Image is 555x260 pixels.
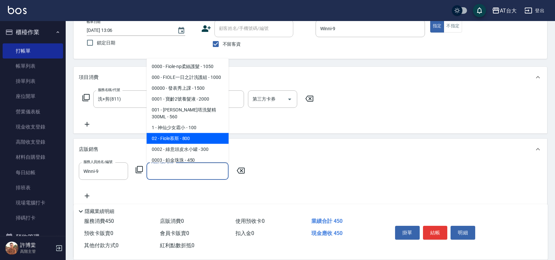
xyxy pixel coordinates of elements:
a: 座位開單 [3,89,63,104]
input: YYYY/MM/DD hh:mm [87,25,171,36]
button: save [473,4,486,17]
a: 現場電腦打卡 [3,195,63,210]
label: 服務名稱/代號 [98,87,120,92]
p: 項目消費 [79,74,99,81]
span: 0000 - Fiole-np柔絲護髮 - 1050 [146,61,229,72]
a: 現金收支登錄 [3,119,63,134]
span: 0002 - 綠意頭皮水小罐 - 300 [146,144,229,154]
a: 高階收支登錄 [3,134,63,150]
span: 紅利點數折抵 0 [160,242,194,248]
p: 店販銷售 [79,146,99,153]
span: 0003 - 鉑金珠珠 - 450 [146,154,229,165]
a: 每日結帳 [3,165,63,180]
img: Person [5,242,18,255]
span: 不留客資 [223,41,241,48]
span: 服務消費 450 [84,218,114,224]
span: 店販消費 0 [160,218,184,224]
span: 000 - FIOLE一日之計洗護組 - 1000 [146,72,229,83]
span: 鎖定日期 [97,39,115,46]
span: 扣入金 0 [235,230,254,236]
div: 店販銷售 [74,139,547,160]
button: 櫃檯作業 [3,24,63,41]
span: 0001 - 寶齡2號養髮液 - 2000 [146,93,229,104]
a: 掛單列表 [3,74,63,89]
button: AT台大 [489,4,519,17]
div: 項目消費 [74,67,547,88]
a: 材料自購登錄 [3,150,63,165]
span: 02 - Fiole慕斯 - 800 [146,133,229,144]
a: 營業儀表板 [3,104,63,119]
button: 不指定 [444,20,462,33]
button: Choose date, selected date is 2025-10-14 [173,23,189,38]
span: 001 - [PERSON_NAME]塔洗髮精300ML - 560 [146,104,229,122]
img: Logo [8,6,27,14]
button: 指定 [430,20,444,33]
span: 預收卡販賣 0 [84,230,113,236]
span: 1 - 神仙少女霜小 - 100 [146,122,229,133]
button: 掛單 [395,226,420,240]
h5: 許博棠 [20,242,54,248]
p: 高階主管 [20,248,54,254]
button: Open [284,94,295,105]
span: 會員卡販賣 0 [160,230,189,236]
label: 帳單日期 [87,19,100,24]
button: 登出 [522,5,547,17]
span: 現金應收 450 [311,230,343,236]
div: AT台大 [500,7,517,15]
a: 排班表 [3,180,63,195]
label: 服務人員姓名/編號 [83,159,112,164]
span: 00000 - 發表秀上課 - 1500 [146,83,229,93]
p: 隱藏業績明細 [85,208,114,215]
button: 結帳 [423,226,448,240]
a: 掃碼打卡 [3,210,63,225]
button: 預約管理 [3,228,63,246]
span: 使用預收卡 0 [235,218,265,224]
span: 業績合計 450 [311,218,343,224]
a: 帳單列表 [3,59,63,74]
a: 打帳單 [3,43,63,59]
span: 其他付款方式 0 [84,242,119,248]
button: 明細 [451,226,475,240]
